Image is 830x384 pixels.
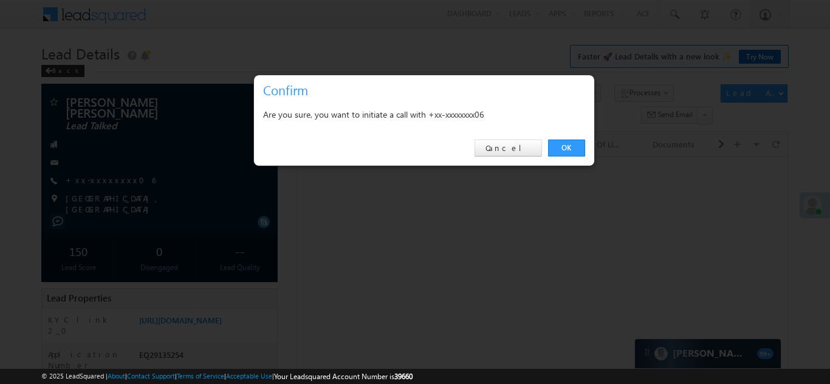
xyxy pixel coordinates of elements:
a: Acceptable Use [226,372,272,380]
a: Terms of Service [177,372,224,380]
a: Cancel [475,140,542,157]
span: © 2025 LeadSquared | | | | | [41,371,413,382]
a: Contact Support [127,372,175,380]
a: About [108,372,125,380]
a: OK [548,140,585,157]
span: 39660 [394,372,413,381]
div: Are you sure, you want to initiate a call with +xx-xxxxxxxx06 [263,107,585,122]
h3: Confirm [263,79,590,101]
span: Your Leadsquared Account Number is [274,372,413,381]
